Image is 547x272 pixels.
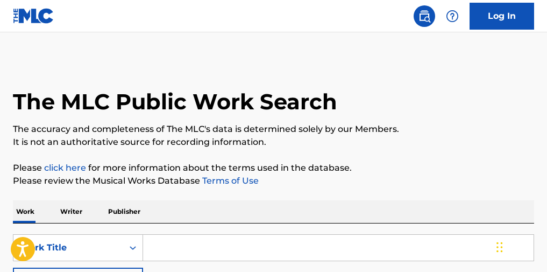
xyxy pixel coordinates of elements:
a: Terms of Use [200,176,259,186]
div: Work Title [20,241,117,254]
h1: The MLC Public Work Search [13,88,337,115]
a: click here [44,163,86,173]
a: Public Search [414,5,435,27]
iframe: Chat Widget [493,220,547,272]
p: Writer [57,200,86,223]
p: The accuracy and completeness of The MLC's data is determined solely by our Members. [13,123,534,136]
a: Log In [470,3,534,30]
img: MLC Logo [13,8,54,24]
p: Please for more information about the terms used in the database. [13,162,534,175]
div: Drag [496,231,503,263]
p: It is not an authoritative source for recording information. [13,136,534,149]
img: search [418,10,431,23]
div: Help [442,5,463,27]
p: Please review the Musical Works Database [13,175,534,187]
p: Work [13,200,38,223]
p: Publisher [105,200,144,223]
img: help [446,10,459,23]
